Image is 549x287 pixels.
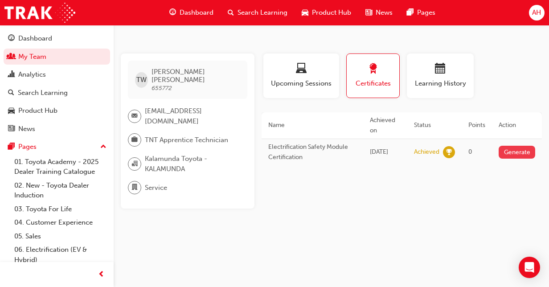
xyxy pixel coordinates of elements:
[8,35,15,43] span: guage-icon
[131,134,138,146] span: briefcase-icon
[131,158,138,170] span: organisation-icon
[18,70,46,80] div: Analytics
[11,202,110,216] a: 03. Toyota For Life
[11,216,110,230] a: 04. Customer Experience
[414,148,439,156] div: Achieved
[131,111,138,122] span: email-icon
[417,8,435,18] span: Pages
[368,63,378,75] span: award-icon
[8,143,15,151] span: pages-icon
[18,33,52,44] div: Dashboard
[228,7,234,18] span: search-icon
[312,8,351,18] span: Product Hub
[4,85,110,101] a: Search Learning
[152,68,240,84] span: [PERSON_NAME] [PERSON_NAME]
[363,112,407,139] th: Achieved on
[492,112,542,139] th: Action
[302,7,308,18] span: car-icon
[11,155,110,179] a: 01. Toyota Academy - 2025 Dealer Training Catalogue
[296,63,307,75] span: laptop-icon
[238,8,287,18] span: Search Learning
[152,84,172,92] span: 655772
[353,78,393,89] span: Certificates
[8,71,15,79] span: chart-icon
[370,148,388,156] span: Tue Sep 23 2025 14:49:08 GMT+0800 (Australian Western Standard Time)
[4,3,75,23] img: Trak
[169,7,176,18] span: guage-icon
[221,4,295,22] a: search-iconSearch Learning
[414,78,467,89] span: Learning History
[18,88,68,98] div: Search Learning
[263,53,339,98] button: Upcoming Sessions
[180,8,213,18] span: Dashboard
[98,269,105,280] span: prev-icon
[407,53,474,98] button: Learning History
[346,53,400,98] button: Certificates
[407,112,462,139] th: Status
[462,112,492,139] th: Points
[407,7,414,18] span: pages-icon
[8,125,15,133] span: news-icon
[145,135,228,145] span: TNT Apprentice Technician
[4,139,110,155] button: Pages
[100,141,107,153] span: up-icon
[4,66,110,83] a: Analytics
[358,4,400,22] a: news-iconNews
[145,183,167,193] span: Service
[443,146,455,158] span: learningRecordVerb_ACHIEVE-icon
[532,8,541,18] span: AH
[4,30,110,47] a: Dashboard
[8,89,14,97] span: search-icon
[519,257,540,278] div: Open Intercom Messenger
[435,63,446,75] span: calendar-icon
[11,243,110,266] a: 06. Electrification (EV & Hybrid)
[8,53,15,61] span: people-icon
[4,49,110,65] a: My Team
[145,154,240,174] span: Kalamunda Toyota - KALAMUNDA
[18,106,57,116] div: Product Hub
[11,179,110,202] a: 02. New - Toyota Dealer Induction
[365,7,372,18] span: news-icon
[262,139,363,166] td: Electrification Safety Module Certification
[8,107,15,115] span: car-icon
[4,121,110,137] a: News
[136,75,147,85] span: TW
[131,182,138,193] span: department-icon
[400,4,442,22] a: pages-iconPages
[18,124,35,134] div: News
[468,148,472,156] span: 0
[18,142,37,152] div: Pages
[376,8,393,18] span: News
[4,29,110,139] button: DashboardMy TeamAnalyticsSearch LearningProduct HubNews
[4,102,110,119] a: Product Hub
[295,4,358,22] a: car-iconProduct Hub
[162,4,221,22] a: guage-iconDashboard
[11,230,110,243] a: 05. Sales
[145,106,240,126] span: [EMAIL_ADDRESS][DOMAIN_NAME]
[499,146,535,159] button: Generate
[262,112,363,139] th: Name
[270,78,332,89] span: Upcoming Sessions
[529,5,545,20] button: AH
